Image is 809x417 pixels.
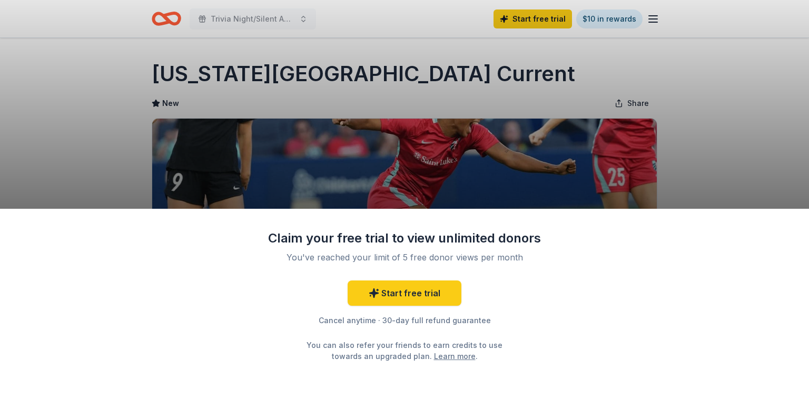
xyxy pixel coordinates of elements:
a: Learn more [434,351,476,362]
div: Claim your free trial to view unlimited donors [268,230,541,247]
div: You can also refer your friends to earn credits to use towards an upgraded plan. . [297,340,512,362]
a: Start free trial [348,280,461,306]
div: You've reached your limit of 5 free donor views per month [280,251,529,264]
div: Cancel anytime · 30-day full refund guarantee [268,314,541,327]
